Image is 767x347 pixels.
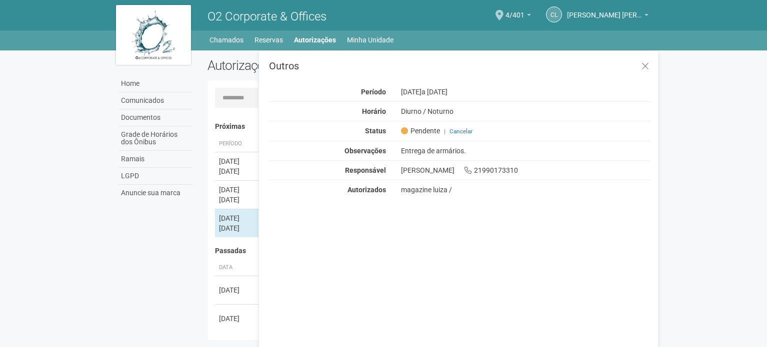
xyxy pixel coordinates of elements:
[116,5,191,65] img: logo.jpg
[567,1,642,19] span: Claudia Luíza Soares de Castro
[219,185,256,195] div: [DATE]
[546,6,562,22] a: CL
[215,247,643,255] h4: Passadas
[361,88,386,96] strong: Período
[209,33,243,47] a: Chamados
[444,128,445,135] span: |
[219,156,256,166] div: [DATE]
[219,285,256,295] div: [DATE]
[393,107,658,116] div: Diurno / Noturno
[219,195,256,205] div: [DATE]
[219,223,256,233] div: [DATE]
[118,185,192,201] a: Anuncie sua marca
[118,151,192,168] a: Ramais
[294,33,336,47] a: Autorizações
[118,109,192,126] a: Documentos
[345,166,386,174] strong: Responsável
[118,75,192,92] a: Home
[118,126,192,151] a: Grade de Horários dos Ônibus
[215,260,260,276] th: Data
[365,127,386,135] strong: Status
[118,92,192,109] a: Comunicados
[393,166,658,175] div: [PERSON_NAME] 21990173310
[118,168,192,185] a: LGPD
[219,314,256,324] div: [DATE]
[215,136,260,152] th: Período
[344,147,386,155] strong: Observações
[421,88,447,96] span: a [DATE]
[347,186,386,194] strong: Autorizados
[207,58,421,73] h2: Autorizações
[393,87,658,96] div: [DATE]
[215,123,643,130] h4: Próximas
[401,126,440,135] span: Pendente
[269,61,650,71] h3: Outros
[219,166,256,176] div: [DATE]
[401,185,650,194] div: magazine luiza /
[393,146,658,155] div: Entrega de armários.
[254,33,283,47] a: Reservas
[505,12,531,20] a: 4/401
[505,1,524,19] span: 4/401
[207,9,326,23] span: O2 Corporate & Offices
[347,33,393,47] a: Minha Unidade
[362,107,386,115] strong: Horário
[449,128,472,135] a: Cancelar
[219,213,256,223] div: [DATE]
[567,12,648,20] a: [PERSON_NAME] [PERSON_NAME]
